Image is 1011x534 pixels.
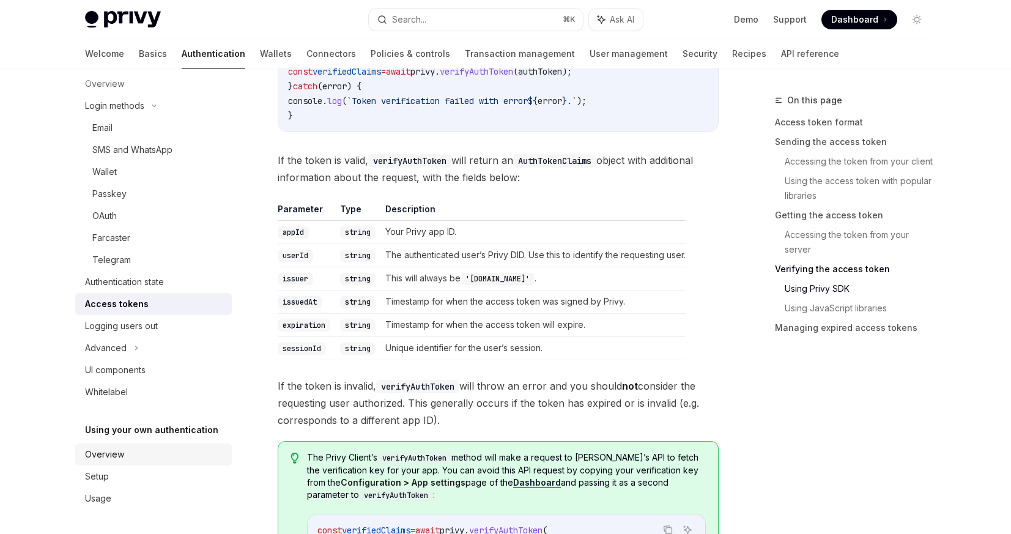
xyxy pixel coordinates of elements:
td: Unique identifier for the user’s session. [380,337,686,360]
span: } [288,110,293,121]
span: await [386,66,410,77]
code: string [340,319,376,332]
span: error [538,95,562,106]
span: `Token verification failed with error [347,95,528,106]
h5: Using your own authentication [85,423,218,437]
a: Using Privy SDK [785,279,936,299]
div: Authentication state [85,275,164,289]
strong: Dashboard [513,477,561,488]
td: Your Privy app ID. [380,221,686,244]
div: Login methods [85,98,144,113]
code: sessionId [278,343,326,355]
span: On this page [787,93,842,108]
span: .` [567,95,577,106]
div: SMS and WhatsApp [92,143,172,157]
code: appId [278,226,309,239]
div: Access tokens [85,297,149,311]
a: Access token format [775,113,936,132]
a: Sending the access token [775,132,936,152]
span: ) { [347,81,361,92]
a: Managing expired access tokens [775,318,936,338]
button: Ask AI [589,9,643,31]
div: Usage [85,491,111,506]
a: Email [75,117,232,139]
div: Setup [85,469,109,484]
a: Wallets [260,39,292,69]
code: '[DOMAIN_NAME]' [461,273,535,285]
td: This will always be . [380,267,686,291]
a: Accessing the token from your client [785,152,936,171]
div: Overview [85,447,124,462]
a: User management [590,39,668,69]
span: error [322,81,347,92]
a: Authentication state [75,271,232,293]
th: Description [380,203,686,221]
a: Basics [139,39,167,69]
span: . [322,95,327,106]
div: Search... [392,12,426,27]
div: Telegram [92,253,131,267]
a: Wallet [75,161,232,183]
div: Advanced [85,341,127,355]
code: expiration [278,319,330,332]
div: Whitelabel [85,385,128,399]
a: Using the access token with popular libraries [785,171,936,206]
code: userId [278,250,313,262]
a: SMS and WhatsApp [75,139,232,161]
div: Farcaster [92,231,130,245]
span: The Privy Client’s method will make a request to [PERSON_NAME]’s API to fetch the verification ke... [307,451,705,502]
strong: not [622,380,638,392]
code: verifyAuthToken [359,489,433,502]
td: The authenticated user’s Privy DID. Use this to identify the requesting user. [380,244,686,267]
span: authToken [518,66,562,77]
span: } [562,95,567,106]
a: Whitelabel [75,381,232,403]
span: catch [293,81,317,92]
a: Telegram [75,249,232,271]
span: verifyAuthToken [440,66,513,77]
button: Search...⌘K [369,9,583,31]
span: ( [342,95,347,106]
code: AuthTokenClaims [513,154,596,168]
span: ); [577,95,587,106]
a: Getting the access token [775,206,936,225]
a: Verifying the access token [775,259,936,279]
svg: Tip [291,453,299,464]
div: Email [92,121,113,135]
span: console [288,95,322,106]
span: } [288,81,293,92]
a: Authentication [182,39,245,69]
a: Demo [734,13,758,26]
span: ); [562,66,572,77]
div: OAuth [92,209,117,223]
span: = [381,66,386,77]
div: Logging users out [85,319,158,333]
button: Toggle dark mode [907,10,927,29]
span: log [327,95,342,106]
span: const [288,66,313,77]
code: issuedAt [278,296,322,308]
strong: Configuration > App settings [341,477,465,488]
a: Welcome [85,39,124,69]
code: issuer [278,273,313,285]
code: string [340,226,376,239]
a: Dashboard [513,477,561,488]
code: string [340,250,376,262]
span: ⌘ K [563,15,576,24]
a: Recipes [732,39,766,69]
code: string [340,296,376,308]
a: UI components [75,359,232,381]
th: Parameter [278,203,335,221]
code: verifyAuthToken [377,452,451,464]
a: Policies & controls [371,39,450,69]
th: Type [335,203,380,221]
div: Wallet [92,165,117,179]
span: If the token is invalid, will throw an error and you should consider the requesting user authoriz... [278,377,719,429]
a: Dashboard [821,10,897,29]
span: ( [317,81,322,92]
span: If the token is valid, will return an object with additional information about the request, with ... [278,152,719,186]
a: Logging users out [75,315,232,337]
a: Overview [75,443,232,465]
span: Ask AI [610,13,634,26]
a: Using JavaScript libraries [785,299,936,318]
